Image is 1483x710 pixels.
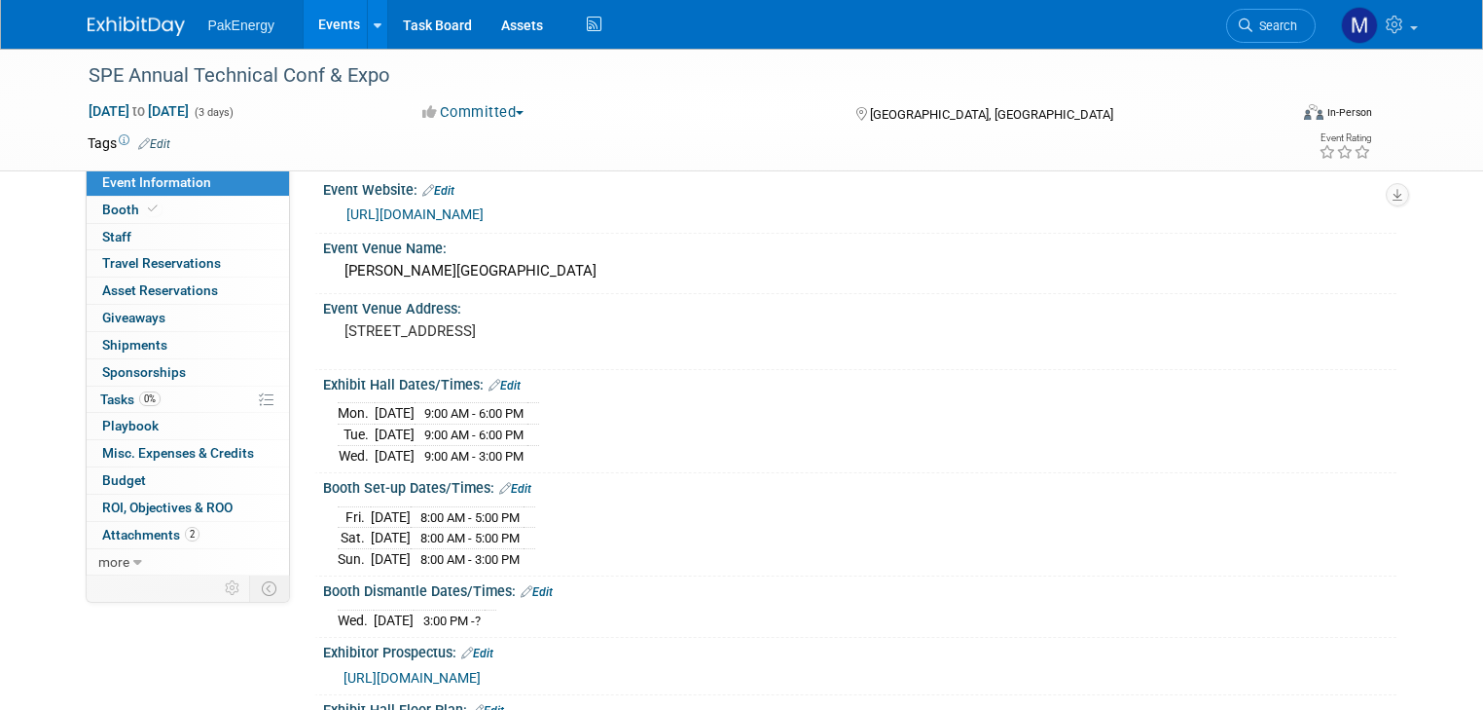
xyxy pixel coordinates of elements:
td: [DATE] [371,528,411,549]
span: 8:00 AM - 3:00 PM [420,552,520,567]
a: Edit [499,482,531,496]
span: 8:00 AM - 5:00 PM [420,510,520,525]
span: 9:00 AM - 3:00 PM [424,449,524,464]
a: Event Information [87,169,289,196]
div: Exhibit Hall Dates/Times: [323,370,1396,395]
div: Event Format [1182,101,1372,131]
span: ROI, Objectives & ROO [102,500,233,515]
span: Shipments [102,337,167,353]
a: Sponsorships [87,359,289,386]
td: Fri. [338,506,371,528]
td: [DATE] [371,548,411,569]
td: Tags [88,133,170,153]
td: [DATE] [371,506,411,528]
img: ExhibitDay [88,17,185,36]
a: Edit [138,137,170,151]
a: Budget [87,467,289,494]
div: [PERSON_NAME][GEOGRAPHIC_DATA] [338,256,1382,286]
td: Tue. [338,425,375,446]
td: Wed. [338,445,375,466]
span: ? [475,614,481,628]
td: Mon. [338,403,375,425]
td: [DATE] [374,610,414,630]
a: Travel Reservations [87,250,289,277]
span: Budget [102,472,146,488]
a: Staff [87,224,289,250]
button: Committed [416,102,531,123]
td: Sat. [338,528,371,549]
i: Booth reservation complete [148,204,158,214]
span: more [98,554,129,570]
div: In-Person [1326,105,1372,120]
div: Event Venue Address: [323,294,1396,318]
td: Personalize Event Tab Strip [216,576,250,601]
a: Asset Reservations [87,278,289,304]
td: Wed. [338,610,374,630]
span: Booth [102,202,162,217]
div: Booth Dismantle Dates/Times: [323,577,1396,602]
a: Edit [461,647,493,660]
span: Tasks [100,392,161,407]
a: Shipments [87,332,289,358]
a: more [87,549,289,576]
span: Misc. Expenses & Credits [102,445,254,461]
div: Booth Set-up Dates/Times: [323,473,1396,499]
a: Search [1226,9,1316,43]
pre: [STREET_ADDRESS] [344,322,749,340]
a: Misc. Expenses & Credits [87,440,289,467]
a: [URL][DOMAIN_NAME] [346,206,484,222]
a: Booth [87,197,289,223]
span: Asset Reservations [102,282,218,298]
span: 9:00 AM - 6:00 PM [424,428,524,442]
td: [DATE] [375,425,415,446]
span: Playbook [102,418,159,433]
td: Sun. [338,548,371,569]
a: Giveaways [87,305,289,331]
span: Staff [102,229,131,244]
span: (3 days) [193,106,234,119]
td: Toggle Event Tabs [249,576,289,601]
span: Travel Reservations [102,255,221,271]
a: Edit [422,184,454,198]
span: to [129,103,148,119]
span: [DATE] [DATE] [88,102,190,120]
span: Search [1252,19,1297,33]
span: 0% [139,392,161,406]
span: PakEnergy [208,18,274,33]
span: Sponsorships [102,364,186,380]
img: Mary Walker [1341,7,1378,44]
a: Playbook [87,413,289,439]
a: Edit [488,379,521,392]
a: [URL][DOMAIN_NAME] [344,670,481,686]
span: 8:00 AM - 5:00 PM [420,531,520,545]
span: [GEOGRAPHIC_DATA], [GEOGRAPHIC_DATA] [870,107,1113,122]
div: Exhibitor Prospectus: [323,638,1396,663]
a: Tasks0% [87,387,289,413]
span: 3:00 PM - [423,614,481,628]
td: [DATE] [375,445,415,466]
div: SPE Annual Technical Conf & Expo [82,58,1263,93]
a: Attachments2 [87,522,289,548]
div: Event Rating [1319,133,1371,143]
a: Edit [521,585,553,599]
a: ROI, Objectives & ROO [87,495,289,521]
td: [DATE] [375,403,415,425]
img: Format-Inperson.png [1304,104,1323,120]
span: 9:00 AM - 6:00 PM [424,406,524,421]
span: Giveaways [102,310,165,325]
span: Attachments [102,527,199,542]
div: Event Website: [323,175,1396,201]
span: 2 [185,527,199,542]
div: Event Venue Name: [323,234,1396,258]
span: Event Information [102,174,211,190]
